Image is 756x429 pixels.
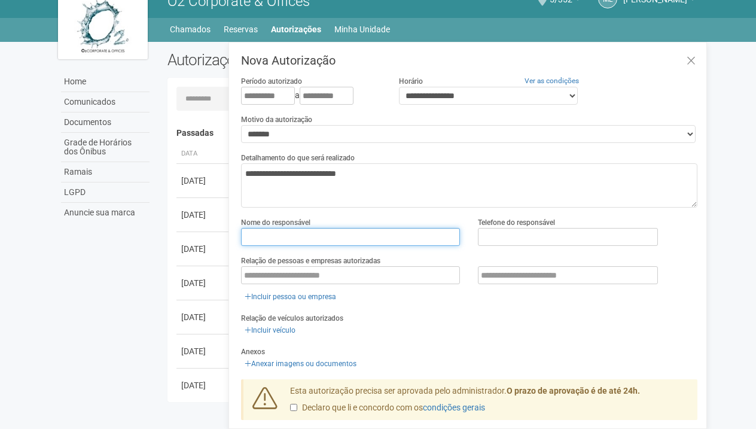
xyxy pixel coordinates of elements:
[290,402,485,414] label: Declaro que li e concordo com os
[399,76,423,87] label: Horário
[241,346,265,357] label: Anexos
[61,203,150,223] a: Anuncie sua marca
[241,76,302,87] label: Período autorizado
[241,313,343,324] label: Relação de veículos autorizados
[176,144,230,164] th: Data
[61,182,150,203] a: LGPD
[241,357,360,370] a: Anexar imagens ou documentos
[61,72,150,92] a: Home
[290,404,297,411] input: Declaro que li e concordo com oscondições gerais
[241,114,312,125] label: Motivo da autorização
[181,243,225,255] div: [DATE]
[241,217,310,228] label: Nome do responsável
[176,129,689,138] h4: Passadas
[271,21,321,38] a: Autorizações
[181,277,225,289] div: [DATE]
[241,153,355,163] label: Detalhamento do que será realizado
[224,21,258,38] a: Reservas
[61,92,150,112] a: Comunicados
[423,403,485,412] a: condições gerais
[181,311,225,323] div: [DATE]
[507,386,640,395] strong: O prazo de aprovação é de até 24h.
[61,133,150,162] a: Grade de Horários dos Ônibus
[181,345,225,357] div: [DATE]
[241,324,299,337] a: Incluir veículo
[241,54,697,66] h3: Nova Autorização
[61,112,150,133] a: Documentos
[241,255,380,266] label: Relação de pessoas e empresas autorizadas
[181,209,225,221] div: [DATE]
[334,21,390,38] a: Minha Unidade
[181,379,225,391] div: [DATE]
[241,87,381,105] div: a
[478,217,555,228] label: Telefone do responsável
[241,290,340,303] a: Incluir pessoa ou empresa
[61,162,150,182] a: Ramais
[281,385,697,420] div: Esta autorização precisa ser aprovada pelo administrador.
[181,175,225,187] div: [DATE]
[525,77,579,85] a: Ver as condições
[170,21,211,38] a: Chamados
[167,51,423,69] h2: Autorizações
